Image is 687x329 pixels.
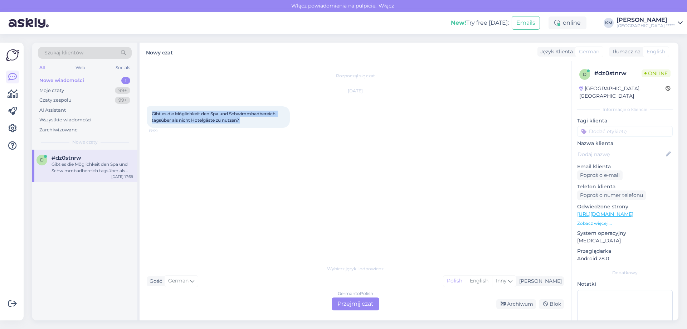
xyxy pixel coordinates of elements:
div: Gibt es die Möglichkeit den Spa und Schwimmbadbereich tagsüber als nicht Hotelgäste zu nutzen? [52,161,133,174]
div: online [549,16,586,29]
p: Przeglądarka [577,247,673,255]
div: Socials [114,63,132,72]
span: Nowe czaty [72,139,98,145]
div: Tłumacz na [609,48,640,55]
b: New! [451,19,466,26]
a: [URL][DOMAIN_NAME] [577,211,633,217]
div: [PERSON_NAME] [617,17,675,23]
p: Telefon klienta [577,183,673,190]
div: [GEOGRAPHIC_DATA], [GEOGRAPHIC_DATA] [579,85,666,100]
p: Tagi klienta [577,117,673,125]
p: [MEDICAL_DATA] [577,237,673,245]
input: Dodać etykietę [577,126,673,137]
div: Dodatkowy [577,270,673,276]
p: Notatki [577,280,673,288]
label: Nowy czat [146,47,173,57]
div: Rozpoczął się czat [147,73,564,79]
div: Polish [443,276,466,286]
div: 99+ [115,97,130,104]
span: Inny [496,277,507,284]
div: All [38,63,46,72]
span: Szukaj klientów [44,49,83,57]
div: [PERSON_NAME] [516,277,562,285]
span: d [40,157,44,163]
span: Online [642,69,671,77]
span: Gibt es die Möglichkeit den Spa und Schwimmbadbereich tagsüber als nicht Hotelgäste zu nutzen? [152,111,277,123]
button: Emails [512,16,540,30]
p: Odwiedzone strony [577,203,673,211]
div: Archiwum [496,299,536,309]
div: Moje czaty [39,87,64,94]
span: English [647,48,665,55]
span: German [579,48,599,55]
p: Android 28.0 [577,255,673,262]
img: Askly Logo [6,48,19,62]
p: Email klienta [577,163,673,170]
div: 1 [121,77,130,84]
span: d [583,72,586,77]
div: # dz0stnrw [594,69,642,78]
div: Poproś o numer telefonu [577,190,646,200]
div: KM [604,18,614,28]
div: Try free [DATE]: [451,19,509,27]
div: Przejmij czat [332,297,379,310]
span: #dz0stnrw [52,155,81,161]
div: Czaty zespołu [39,97,72,104]
div: [DATE] 17:59 [111,174,133,179]
div: Zarchiwizowane [39,126,78,134]
span: German [168,277,189,285]
a: [PERSON_NAME][GEOGRAPHIC_DATA] ***** [617,17,683,29]
div: 99+ [115,87,130,94]
div: Nowe wiadomości [39,77,84,84]
p: Nazwa klienta [577,140,673,147]
p: Zobacz więcej ... [577,220,673,227]
span: Włącz [376,3,396,9]
span: 17:59 [149,128,176,134]
div: German to Polish [338,290,373,297]
div: [DATE] [147,88,564,94]
div: Informacje o kliencie [577,106,673,113]
div: Gość [147,277,162,285]
p: System operacyjny [577,229,673,237]
div: Wybierz język i odpowiedz [147,266,564,272]
div: Język Klienta [537,48,573,55]
div: Poproś o e-mail [577,170,623,180]
div: Blok [539,299,564,309]
div: AI Assistant [39,107,66,114]
div: Wszystkie wiadomości [39,116,92,124]
div: English [466,276,492,286]
div: Web [74,63,87,72]
input: Dodaj nazwę [578,150,664,158]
